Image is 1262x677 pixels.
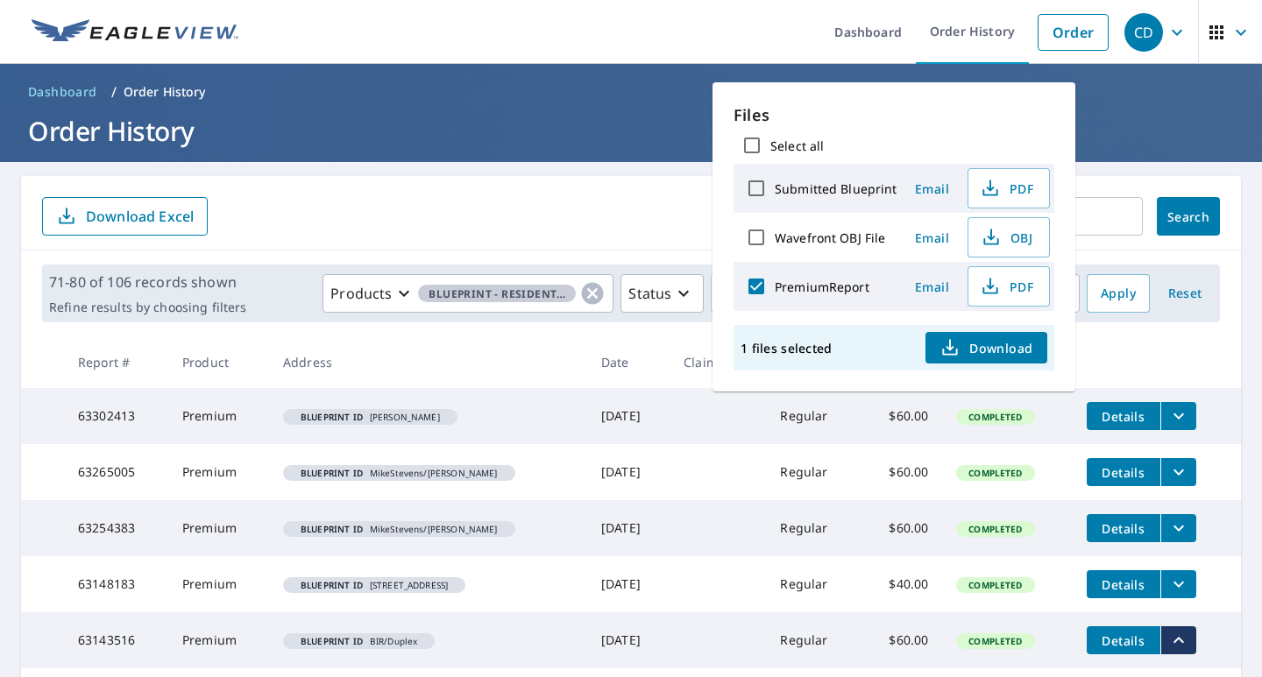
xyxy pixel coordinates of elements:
[64,388,168,444] td: 63302413
[770,138,824,154] label: Select all
[1160,514,1196,542] button: filesDropdownBtn-63254383
[1160,458,1196,486] button: filesDropdownBtn-63265005
[958,411,1032,423] span: Completed
[111,81,117,102] li: /
[968,266,1050,307] button: PDF
[1087,274,1150,313] button: Apply
[168,556,269,612] td: Premium
[64,336,168,388] th: Report #
[1160,570,1196,598] button: filesDropdownBtn-63148183
[28,83,97,101] span: Dashboard
[766,556,860,612] td: Regular
[290,637,428,645] span: BIR/Duplex
[620,274,704,313] button: Status
[1164,283,1206,305] span: Reset
[301,637,363,645] em: Blueprint ID
[64,612,168,668] td: 63143516
[168,444,269,500] td: Premium
[911,279,954,295] span: Email
[21,113,1241,149] h1: Order History
[587,336,670,388] th: Date
[1097,464,1150,481] span: Details
[32,19,238,46] img: EV Logo
[1171,208,1206,225] span: Search
[860,388,942,444] td: $60.00
[418,285,576,303] span: Blueprint - Residential
[1160,626,1196,654] button: filesDropdownBtn-63143516
[670,336,766,388] th: Claim ID
[587,556,670,612] td: [DATE]
[911,180,954,197] span: Email
[860,500,942,556] td: $60.00
[1097,576,1150,593] span: Details
[1160,402,1196,430] button: filesDropdownBtn-63302413
[741,340,832,356] p: 1 files selected
[968,217,1050,257] button: OBJ
[766,444,860,500] td: Regular
[766,612,860,668] td: Regular
[766,500,860,556] td: Regular
[301,469,363,477] em: Blueprint ID
[1087,570,1160,598] button: detailsBtn-63148183
[1087,514,1160,542] button: detailsBtn-63254383
[958,579,1032,591] span: Completed
[711,274,810,313] button: Orgs
[42,197,208,236] button: Download Excel
[1087,458,1160,486] button: detailsBtn-63265005
[775,229,885,246] label: Wavefront OBJ File
[49,272,246,293] p: 71-80 of 106 records shown
[168,336,269,388] th: Product
[301,413,363,421] em: Blueprint ID
[290,525,508,533] span: MikeStevens/[PERSON_NAME]
[904,175,961,202] button: Email
[1087,626,1160,654] button: detailsBtn-63143516
[301,525,363,533] em: Blueprint ID
[1124,13,1163,52] div: CD
[21,78,1241,106] nav: breadcrumb
[775,180,897,197] label: Submitted Blueprint
[911,229,954,246] span: Email
[979,227,1035,248] span: OBJ
[1157,197,1220,236] button: Search
[21,78,104,106] a: Dashboard
[1157,274,1213,313] button: Reset
[628,283,671,304] p: Status
[1038,14,1109,51] a: Order
[124,83,206,101] p: Order History
[168,500,269,556] td: Premium
[1097,408,1150,425] span: Details
[269,336,587,388] th: Address
[587,444,670,500] td: [DATE]
[968,168,1050,208] button: PDF
[958,523,1032,535] span: Completed
[958,467,1032,479] span: Completed
[86,207,194,226] p: Download Excel
[734,103,1054,127] p: Files
[301,581,363,589] em: Blueprint ID
[49,300,246,315] p: Refine results by choosing filters
[64,500,168,556] td: 63254383
[979,276,1035,297] span: PDF
[979,178,1035,199] span: PDF
[939,337,1032,358] span: Download
[168,612,269,668] td: Premium
[168,388,269,444] td: Premium
[64,444,168,500] td: 63265005
[290,581,458,589] span: [STREET_ADDRESS]
[1101,283,1136,305] span: Apply
[860,612,942,668] td: $60.00
[925,332,1046,363] button: Download
[860,556,942,612] td: $40.00
[775,279,869,295] label: PremiumReport
[1097,520,1150,537] span: Details
[1097,632,1150,649] span: Details
[587,612,670,668] td: [DATE]
[587,500,670,556] td: [DATE]
[904,224,961,251] button: Email
[290,413,450,421] span: [PERSON_NAME]
[860,444,942,500] td: $60.00
[958,635,1032,647] span: Completed
[323,274,613,313] button: ProductsBlueprint - Residential
[587,388,670,444] td: [DATE]
[290,469,508,477] span: MikeStevens/[PERSON_NAME]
